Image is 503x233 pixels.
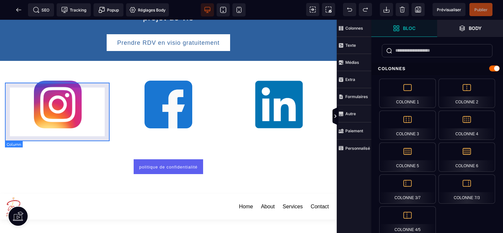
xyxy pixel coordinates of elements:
[93,3,123,16] span: Créer une alerte modale
[345,77,355,82] strong: Extra
[345,60,359,65] strong: Médias
[6,177,21,197] img: e1744d15c2b8b6223366fbbaa360e125.png
[61,7,86,13] span: Tracking
[57,3,91,16] span: Code de suivi
[12,3,25,16] span: Retour
[134,140,203,154] button: politique de confidentialité
[28,3,54,16] span: Métadata SEO
[345,146,370,151] strong: Personnalisé
[337,20,371,37] span: Colonnes
[345,43,356,48] strong: Texte
[306,3,319,16] span: Voir les composants
[283,183,303,191] a: Services
[469,3,492,16] span: Enregistrer le contenu
[337,122,371,140] span: Paiement
[437,20,503,37] span: Ouvrir les calques
[337,54,371,71] span: Médias
[337,88,371,105] span: Formulaires
[438,79,495,108] div: Colonne 2
[379,79,436,108] div: Colonne 1
[379,174,436,204] div: Colonne 3/7
[217,3,230,16] span: Voir tablette
[343,3,356,16] span: Défaire
[34,61,82,109] img: e0fa9dfa95951eab0c0bc33feefa6006_Instagram.png
[345,128,363,133] strong: Paiement
[337,37,371,54] span: Texte
[396,3,409,16] span: Nettoyage
[337,140,371,157] span: Personnalisé
[239,183,253,191] a: Home
[371,63,503,75] div: Colonnes
[379,142,436,172] div: Colonne 5
[129,7,166,13] span: Réglages Body
[337,71,371,88] span: Extra
[403,26,415,31] strong: Bloc
[411,3,425,16] span: Enregistrer
[438,111,495,140] div: Colonne 4
[345,111,356,116] strong: Autre
[345,26,363,31] strong: Colonnes
[359,3,372,16] span: Rétablir
[379,111,436,140] div: Colonne 3
[261,183,275,191] a: About
[371,20,437,37] span: Ouvrir les blocs
[380,3,393,16] span: Importer
[126,3,169,16] span: Favicon
[438,174,495,204] div: Colonne 7/3
[345,94,368,99] strong: Formulaires
[201,3,214,16] span: Voir bureau
[255,61,303,109] img: LinkedIn_logo_initials.png.webp
[474,7,488,12] span: Publier
[145,61,193,109] img: e16eecbe9bb444a393e581c08cdc4059_facebook.png
[232,3,246,16] span: Voir mobile
[371,107,378,126] span: Afficher les vues
[433,3,465,16] span: Aperçu
[437,7,461,12] span: Prévisualiser
[33,7,49,13] span: SEO
[98,7,119,13] span: Popup
[337,105,371,122] span: Autre
[311,183,329,191] a: Contact
[438,142,495,172] div: Colonne 6
[107,14,230,31] button: Prendre RDV en visio gratuitement
[322,3,335,16] span: Capture d'écran
[469,26,482,31] strong: Body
